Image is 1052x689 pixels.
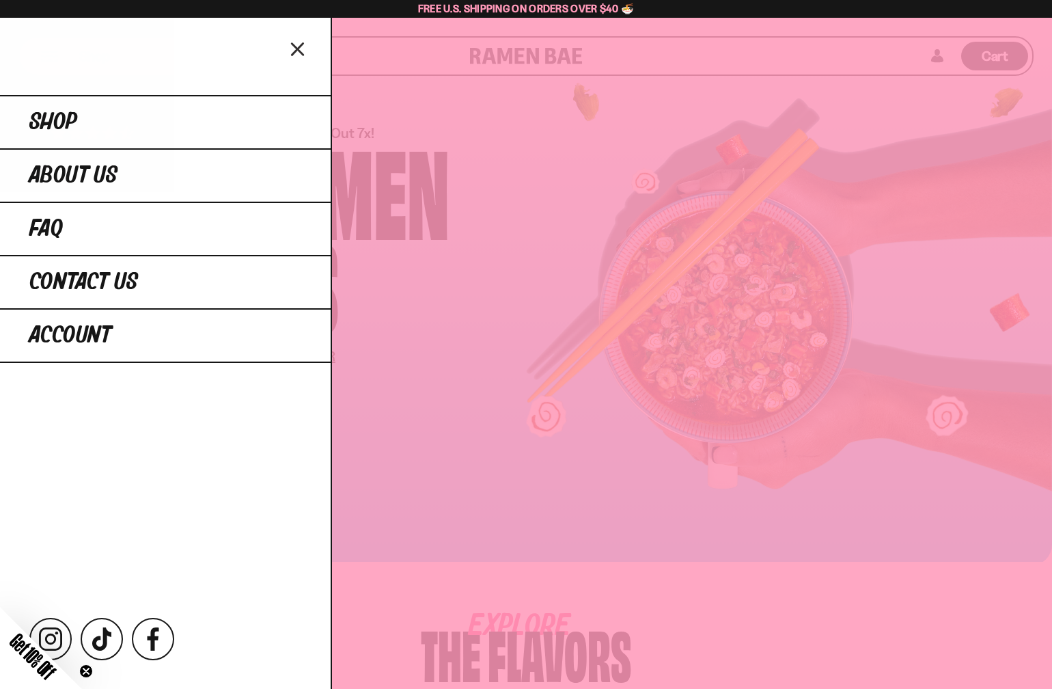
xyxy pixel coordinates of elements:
[29,110,77,135] span: Shop
[79,664,93,678] button: Close teaser
[29,163,117,188] span: About Us
[286,36,310,60] button: Close menu
[29,323,111,348] span: Account
[418,2,635,15] span: Free U.S. Shipping on Orders over $40 🍜
[6,630,59,683] span: Get 10% Off
[29,270,138,295] span: Contact Us
[29,217,63,241] span: FAQ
